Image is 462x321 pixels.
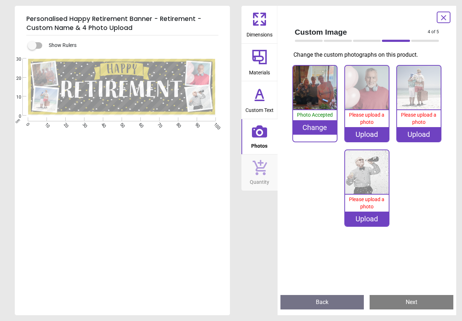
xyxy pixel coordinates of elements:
div: Upload [345,212,389,226]
span: 0 [8,113,21,120]
span: Photos [251,139,267,150]
span: Please upload a photo [401,112,436,125]
span: 4 of 5 [428,29,439,35]
span: Quantity [250,175,269,186]
span: 30 [81,122,86,126]
div: Upload [345,127,389,142]
p: Change the custom photographs on this product. [293,51,445,59]
button: Next [370,295,453,309]
span: Please upload a photo [349,196,384,209]
button: Quantity [241,155,278,191]
span: Please upload a photo [349,112,384,125]
span: 0 [25,122,29,126]
button: Back [280,295,364,309]
span: 40 [100,122,104,126]
span: 100 [213,122,217,126]
span: 50 [118,122,123,126]
span: Photo Accepted [297,112,333,118]
span: 90 [193,122,198,126]
span: 20 [62,122,67,126]
div: Change [293,120,337,135]
span: 20 [8,75,21,82]
span: 10 [43,122,48,126]
span: 80 [175,122,179,126]
button: Materials [241,44,278,81]
span: 60 [137,122,142,126]
button: Photos [241,119,278,155]
span: Custom Text [245,103,274,114]
button: Custom Text [241,81,278,119]
div: Show Rulers [32,41,230,50]
span: cm [14,118,21,124]
span: Materials [249,66,270,77]
span: Custom Image [295,27,428,37]
button: Dimensions [241,6,278,43]
span: 70 [156,122,161,126]
h5: Personalised Happy Retirement Banner - Retirement - Custom Name & 4 Photo Upload [26,12,218,35]
span: 30 [8,56,21,62]
span: 10 [8,94,21,100]
div: Upload [397,127,441,142]
span: Dimensions [247,28,273,39]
